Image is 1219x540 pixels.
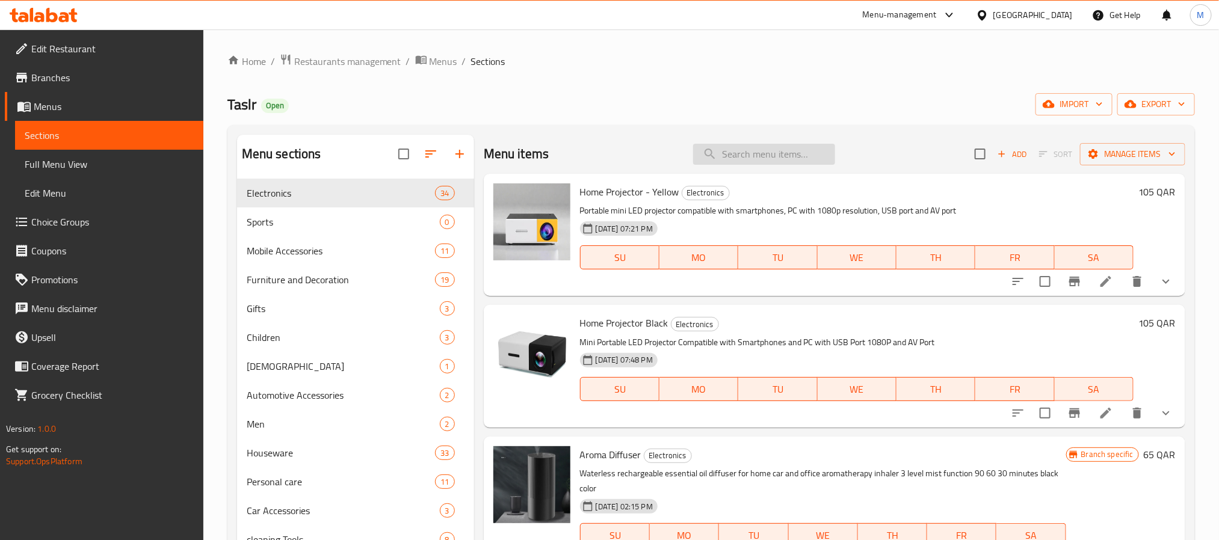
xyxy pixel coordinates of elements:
span: WE [822,249,892,266]
span: SA [1060,249,1129,266]
span: FR [980,381,1049,398]
span: Electronics [644,449,691,462]
a: Coupons [5,236,203,265]
span: Electronics [247,186,436,200]
span: Children [247,330,440,345]
button: SA [1055,245,1134,269]
span: Branch specific [1076,449,1138,460]
div: items [440,330,455,345]
span: Sports [247,215,440,229]
span: Electronics [682,186,729,200]
a: Home [227,54,266,69]
div: Gifts3 [237,294,474,323]
span: Choice Groups [31,215,194,229]
p: Mini Portable LED Projector Compatible with Smartphones and PC with USB Port 1080P and AV Port [580,335,1134,350]
span: import [1045,97,1103,112]
span: Select all sections [391,141,416,167]
li: / [462,54,466,69]
button: Branch-specific-item [1060,267,1089,296]
a: Full Menu View [15,150,203,179]
div: Men [247,417,440,431]
span: TH [901,381,971,398]
span: 11 [436,476,454,488]
a: Menus [5,92,203,121]
span: Restaurants management [294,54,401,69]
div: Car Accessories3 [237,496,474,525]
button: WE [818,245,897,269]
div: items [435,186,454,200]
button: delete [1123,399,1152,428]
div: Children3 [237,323,474,352]
a: Coverage Report [5,352,203,381]
span: SU [585,249,655,266]
div: Electronics34 [237,179,474,207]
span: TU [743,381,812,398]
span: TU [743,249,812,266]
nav: breadcrumb [227,54,1195,69]
span: M [1197,8,1205,22]
button: delete [1123,267,1152,296]
div: items [440,359,455,373]
div: Sports0 [237,207,474,236]
button: MO [659,377,738,401]
a: Menus [415,54,457,69]
span: 2 [440,419,454,430]
span: Promotions [31,272,194,287]
div: items [435,272,454,287]
img: Home Projector Black [493,314,570,391]
h6: 65 QAR [1144,446,1176,463]
button: MO [659,245,738,269]
a: Support.OpsPlatform [6,453,82,469]
div: Automotive Accessories2 [237,381,474,410]
span: 2 [440,390,454,401]
button: Add [993,145,1031,164]
div: items [440,215,455,229]
button: Add section [445,140,474,168]
button: Branch-specific-item [1060,399,1089,428]
span: [DATE] 02:15 PM [591,501,658,512]
h2: Menu sections [242,145,321,163]
button: WE [818,377,897,401]
span: 34 [436,188,454,199]
button: TU [738,377,817,401]
span: Sections [25,128,194,143]
span: Open [261,100,289,111]
span: Coupons [31,244,194,258]
span: Houseware [247,446,436,460]
div: [DEMOGRAPHIC_DATA]1 [237,352,474,381]
span: Menus [34,99,194,114]
button: Manage items [1080,143,1185,165]
span: Manage items [1090,147,1176,162]
button: sort-choices [1004,267,1032,296]
span: FR [980,249,1049,266]
button: TU [738,245,817,269]
svg: Show Choices [1159,274,1173,289]
span: [DEMOGRAPHIC_DATA] [247,359,440,373]
span: Full Menu View [25,157,194,171]
div: Menu-management [863,8,937,22]
span: SA [1060,381,1129,398]
button: export [1117,93,1195,115]
span: Furniture and Decoration [247,272,436,287]
span: Menus [430,54,457,69]
span: Home Projector - Yellow [580,183,679,201]
div: Houseware33 [237,438,474,467]
span: Select section first [1031,145,1080,164]
span: Menu disclaimer [31,301,194,316]
span: Coverage Report [31,359,194,373]
span: 1.0.0 [37,421,56,437]
div: items [440,301,455,316]
div: Men2 [237,410,474,438]
div: items [440,503,455,518]
div: Electronics [671,317,719,331]
a: Restaurants management [280,54,401,69]
span: [DATE] 07:21 PM [591,223,658,235]
h6: 105 QAR [1138,314,1176,331]
span: Personal care [247,474,436,489]
span: Add [996,147,1028,161]
span: Home Projector Black [580,314,668,332]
